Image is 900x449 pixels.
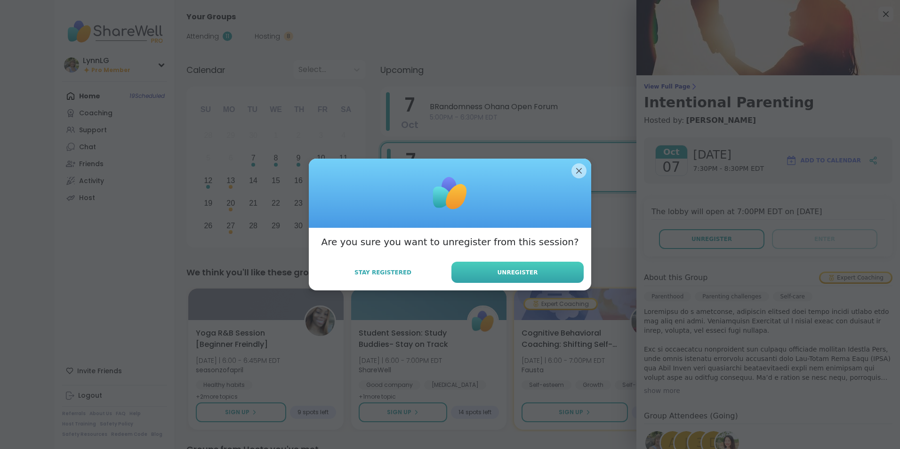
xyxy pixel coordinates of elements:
[321,235,579,249] h3: Are you sure you want to unregister from this session?
[426,170,474,217] img: ShareWell Logomark
[354,268,411,277] span: Stay Registered
[451,262,584,283] button: Unregister
[316,263,450,282] button: Stay Registered
[498,268,538,277] span: Unregister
